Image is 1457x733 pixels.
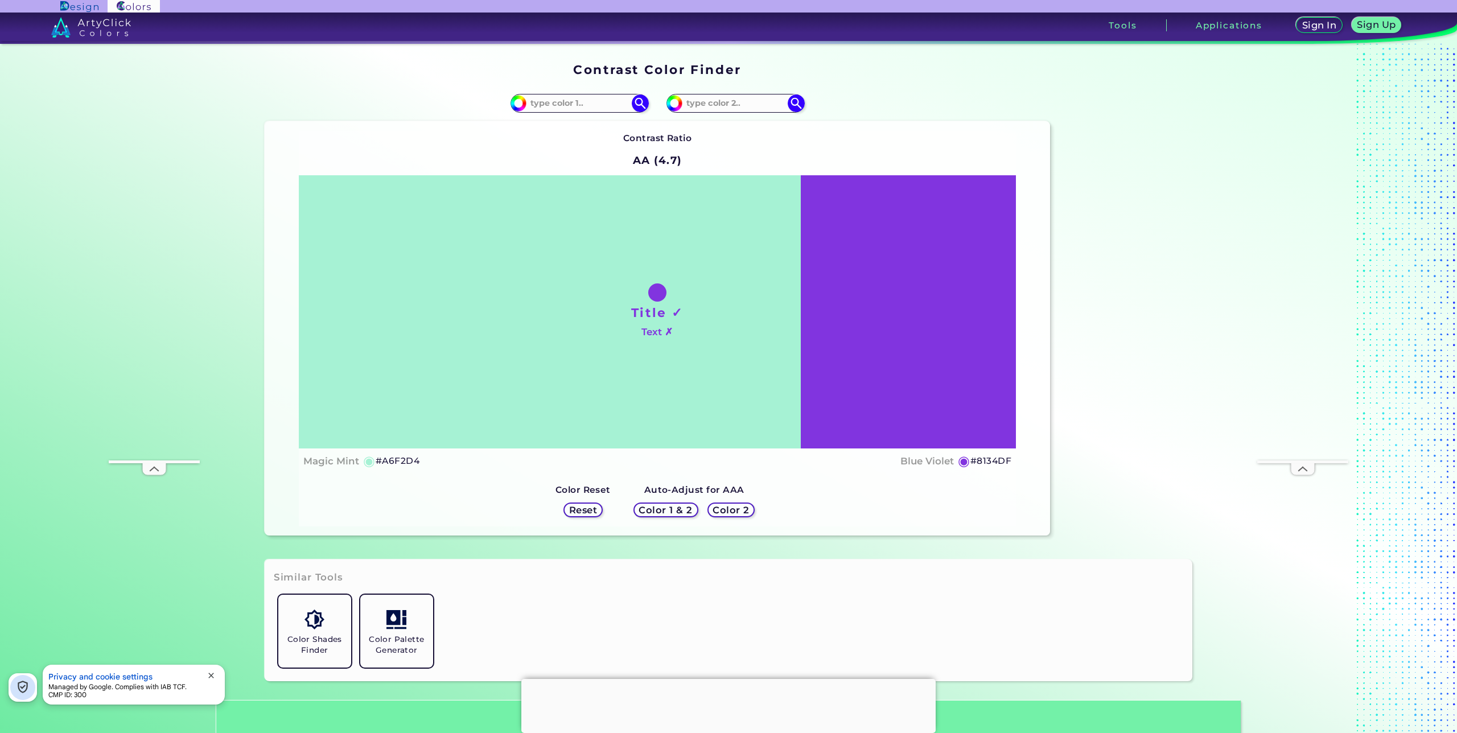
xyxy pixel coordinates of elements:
[714,505,747,514] h5: Color 2
[1109,21,1137,30] h3: Tools
[788,94,805,112] img: icon search
[632,94,649,112] img: icon search
[631,304,684,321] h1: Title ✓
[304,610,324,629] img: icon_color_shades.svg
[623,133,692,143] strong: Contrast Ratio
[60,1,98,12] img: ArtyClick Design logo
[900,453,954,470] h4: Blue Violet
[365,634,429,656] h5: Color Palette Generator
[970,454,1011,468] h5: #8134DF
[283,634,347,656] h5: Color Shades Finder
[1257,119,1348,460] iframe: Advertisement
[51,17,131,38] img: logo_artyclick_colors_white.svg
[386,610,406,629] img: icon_col_pal_col.svg
[363,454,376,468] h5: ◉
[1359,20,1394,29] h5: Sign Up
[958,454,970,468] h5: ◉
[274,571,343,584] h3: Similar Tools
[555,484,611,495] strong: Color Reset
[641,324,673,340] h4: Text ✗
[1304,21,1335,30] h5: Sign In
[1354,18,1399,32] a: Sign Up
[376,454,419,468] h5: #A6F2D4
[521,679,936,730] iframe: Advertisement
[526,96,632,111] input: type color 1..
[356,590,438,672] a: Color Palette Generator
[570,505,596,514] h5: Reset
[682,96,788,111] input: type color 2..
[573,61,741,78] h1: Contrast Color Finder
[1196,21,1262,30] h3: Applications
[303,453,359,470] h4: Magic Mint
[1055,59,1197,541] iframe: Advertisement
[628,148,688,173] h2: AA (4.7)
[1298,18,1340,32] a: Sign In
[641,505,690,514] h5: Color 1 & 2
[109,119,200,460] iframe: Advertisement
[644,484,744,495] strong: Auto-Adjust for AAA
[274,590,356,672] a: Color Shades Finder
